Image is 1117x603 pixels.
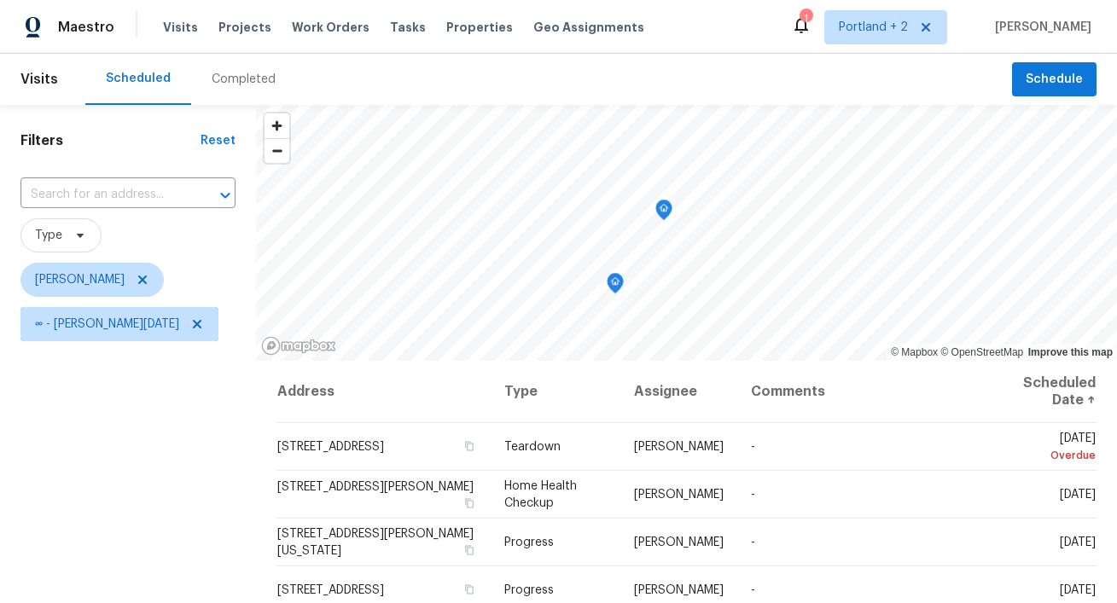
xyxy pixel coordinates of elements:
[1060,489,1096,501] span: [DATE]
[751,441,755,453] span: -
[533,19,644,36] span: Geo Assignments
[751,489,755,501] span: -
[213,183,237,207] button: Open
[655,200,672,226] div: Map marker
[620,361,737,423] th: Assignee
[106,70,171,87] div: Scheduled
[20,132,201,149] h1: Filters
[984,361,1097,423] th: Scheduled Date ↑
[634,489,724,501] span: [PERSON_NAME]
[998,432,1096,464] span: [DATE]
[751,584,755,596] span: -
[634,584,724,596] span: [PERSON_NAME]
[1060,536,1096,548] span: [DATE]
[1060,584,1096,596] span: [DATE]
[988,19,1091,36] span: [PERSON_NAME]
[20,182,188,208] input: Search for an address...
[277,528,474,557] span: [STREET_ADDRESS][PERSON_NAME][US_STATE]
[163,19,198,36] span: Visits
[265,113,289,138] button: Zoom in
[737,361,983,423] th: Comments
[1012,62,1097,97] button: Schedule
[35,271,125,288] span: [PERSON_NAME]
[218,19,271,36] span: Projects
[504,441,561,453] span: Teardown
[998,447,1096,464] div: Overdue
[277,481,474,493] span: [STREET_ADDRESS][PERSON_NAME]
[504,480,577,509] span: Home Health Checkup
[462,542,477,558] button: Copy Address
[504,584,554,596] span: Progress
[1026,69,1083,90] span: Schedule
[839,19,908,36] span: Portland + 2
[58,19,114,36] span: Maestro
[491,361,620,423] th: Type
[261,336,336,356] a: Mapbox homepage
[940,346,1023,358] a: OpenStreetMap
[35,316,179,333] span: ∞ - [PERSON_NAME][DATE]
[800,10,812,27] div: 1
[390,21,426,33] span: Tasks
[292,19,369,36] span: Work Orders
[1028,346,1113,358] a: Improve this map
[462,438,477,454] button: Copy Address
[446,19,513,36] span: Properties
[462,496,477,511] button: Copy Address
[265,139,289,163] span: Zoom out
[277,441,384,453] span: [STREET_ADDRESS]
[891,346,938,358] a: Mapbox
[256,105,1117,361] canvas: Map
[20,61,58,98] span: Visits
[634,536,724,548] span: [PERSON_NAME]
[751,536,755,548] span: -
[277,584,384,596] span: [STREET_ADDRESS]
[462,582,477,597] button: Copy Address
[212,71,276,88] div: Completed
[607,273,624,299] div: Map marker
[201,132,236,149] div: Reset
[634,441,724,453] span: [PERSON_NAME]
[35,227,62,244] span: Type
[504,536,554,548] span: Progress
[276,361,491,423] th: Address
[265,138,289,163] button: Zoom out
